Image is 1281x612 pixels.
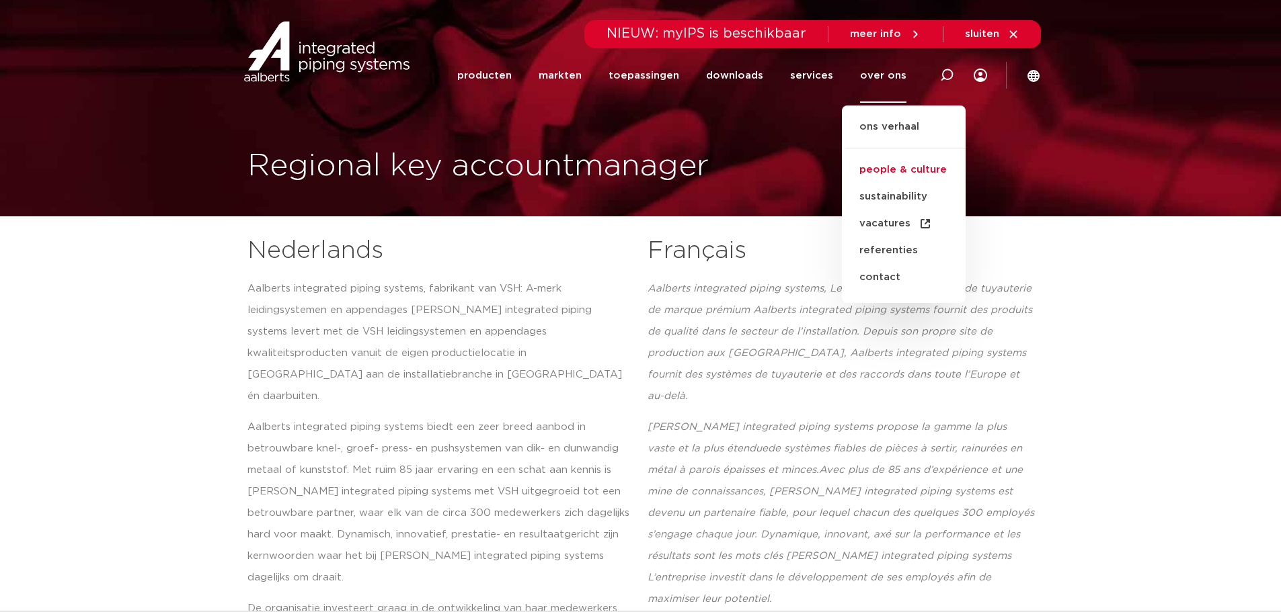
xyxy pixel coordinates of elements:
[850,29,901,39] span: meer info
[648,465,1034,604] em: Avec plus de 85 ans d’expérience et une mine de connaissances, [PERSON_NAME] integrated piping sy...
[842,157,966,183] a: people & culture
[842,210,966,237] a: vacatures
[648,422,1007,453] em: [PERSON_NAME] integrated piping systems propose la gamme la plus vaste et la plus étendue
[860,48,906,103] a: over ons
[539,48,582,103] a: markten
[648,235,1034,267] h2: Français
[965,28,1019,40] a: sluiten
[247,278,634,407] p: Aalberts integrated piping systems, fabrikant van VSH: A-merk leidingsystemen en appendages [PERS...
[247,417,634,588] p: Aalberts integrated piping systems biedt een zeer breed aanbod in betrouwbare knel-, groef- press...
[247,235,634,267] h2: Nederlands
[850,28,921,40] a: meer info
[842,237,966,264] a: referenties
[607,27,806,40] span: NIEUW: myIPS is beschikbaar
[609,48,679,103] a: toepassingen
[790,48,833,103] a: services
[457,48,906,103] nav: Menu
[842,183,966,210] a: sustainability
[842,119,966,148] a: ons verhaal
[457,48,512,103] a: producten
[648,443,1022,475] em: de systèmes fiables de pièces à sertir, rainurées en métal à parois épaisses et minces.
[974,48,987,103] div: my IPS
[648,283,1032,401] em: Aalberts integrated piping systems, Le fabricant des systèmes de tuyauterie de marque prémium Aal...
[842,264,966,291] a: contact
[965,29,999,39] span: sluiten
[247,145,1034,188] h1: Regional key accountmanager
[706,48,763,103] a: downloads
